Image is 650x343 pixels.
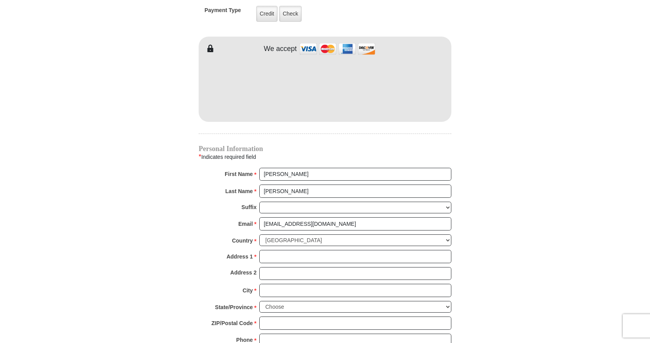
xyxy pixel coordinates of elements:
[215,302,253,313] strong: State/Province
[256,6,278,22] label: Credit
[199,146,451,152] h4: Personal Information
[225,186,253,197] strong: Last Name
[211,318,253,329] strong: ZIP/Postal Code
[225,169,253,179] strong: First Name
[243,285,253,296] strong: City
[232,235,253,246] strong: Country
[238,218,253,229] strong: Email
[199,152,451,162] div: Indicates required field
[279,6,302,22] label: Check
[227,251,253,262] strong: Address 1
[241,202,257,213] strong: Suffix
[230,267,257,278] strong: Address 2
[204,7,241,18] h5: Payment Type
[264,45,297,53] h4: We accept
[299,40,376,57] img: credit cards accepted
